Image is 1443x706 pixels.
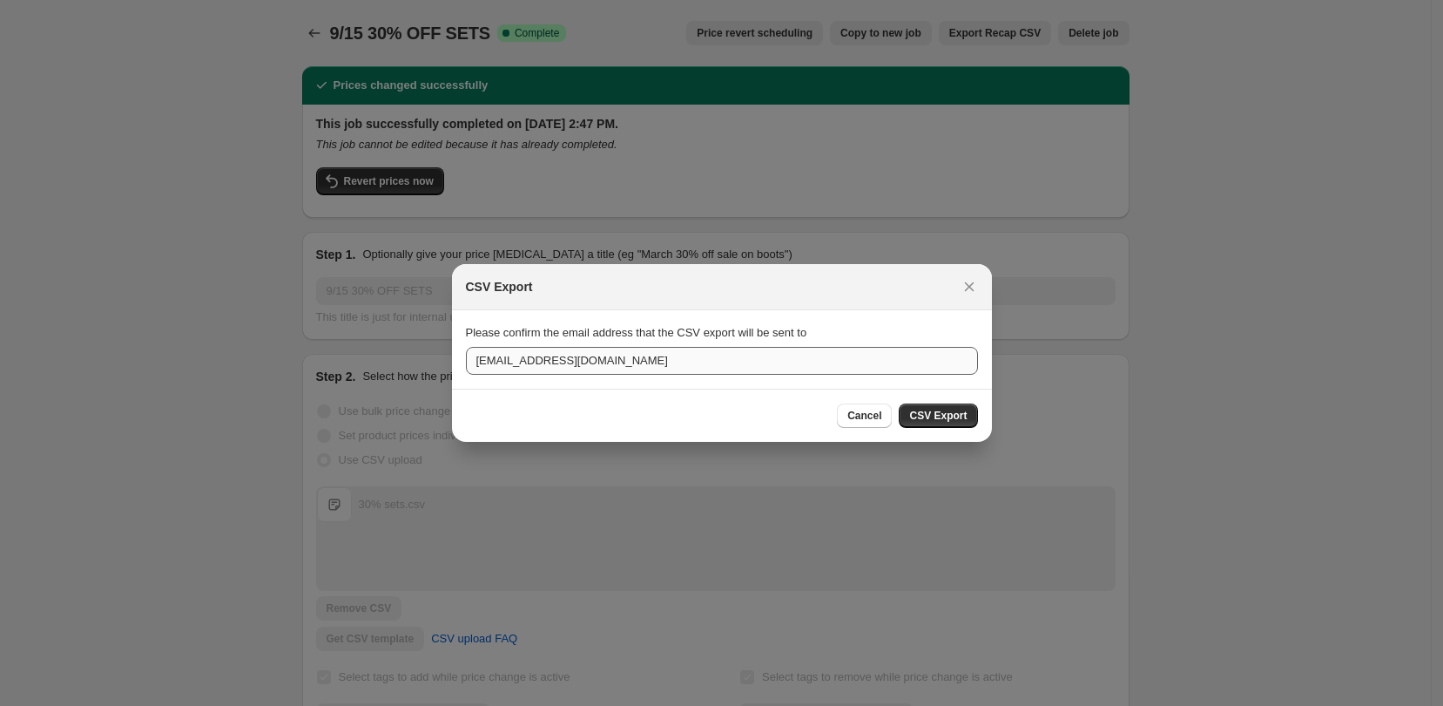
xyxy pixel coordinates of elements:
[909,409,967,423] span: CSV Export
[466,278,533,295] h2: CSV Export
[837,404,892,428] button: Cancel
[847,409,881,423] span: Cancel
[466,326,807,339] span: Please confirm the email address that the CSV export will be sent to
[957,275,981,299] button: Close
[899,404,977,428] button: CSV Export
